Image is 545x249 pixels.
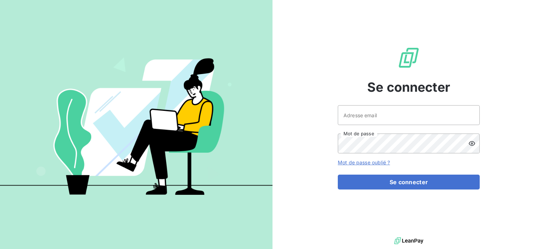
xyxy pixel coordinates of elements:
[367,78,450,97] span: Se connecter
[338,105,480,125] input: placeholder
[394,236,423,246] img: logo
[338,159,390,165] a: Mot de passe oublié ?
[338,175,480,189] button: Se connecter
[397,46,420,69] img: Logo LeanPay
